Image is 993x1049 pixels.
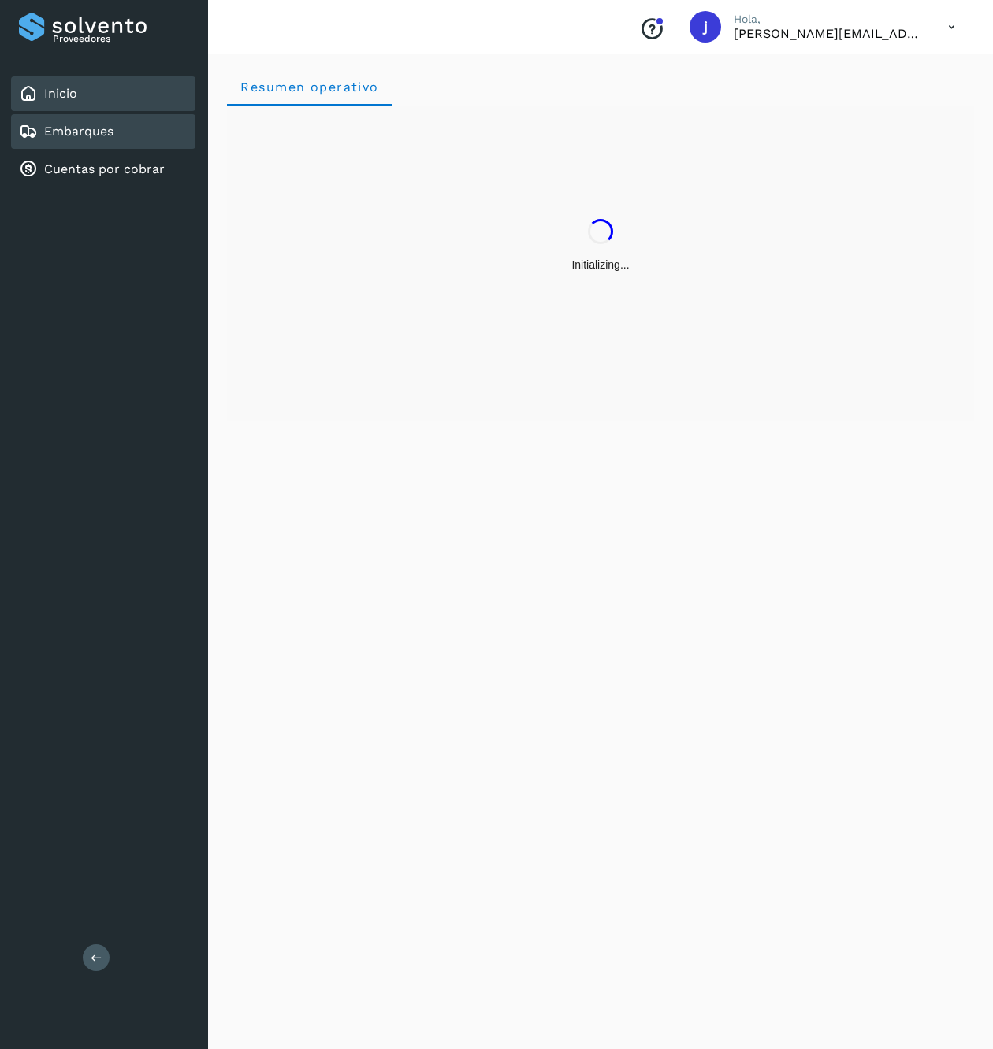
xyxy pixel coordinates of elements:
[240,80,379,95] span: Resumen operativo
[734,13,923,26] p: Hola,
[734,26,923,41] p: jose.garciag@larmex.com
[53,33,189,44] p: Proveedores
[44,86,77,101] a: Inicio
[11,114,195,149] div: Embarques
[44,124,113,139] a: Embarques
[44,161,165,176] a: Cuentas por cobrar
[11,76,195,111] div: Inicio
[11,152,195,187] div: Cuentas por cobrar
